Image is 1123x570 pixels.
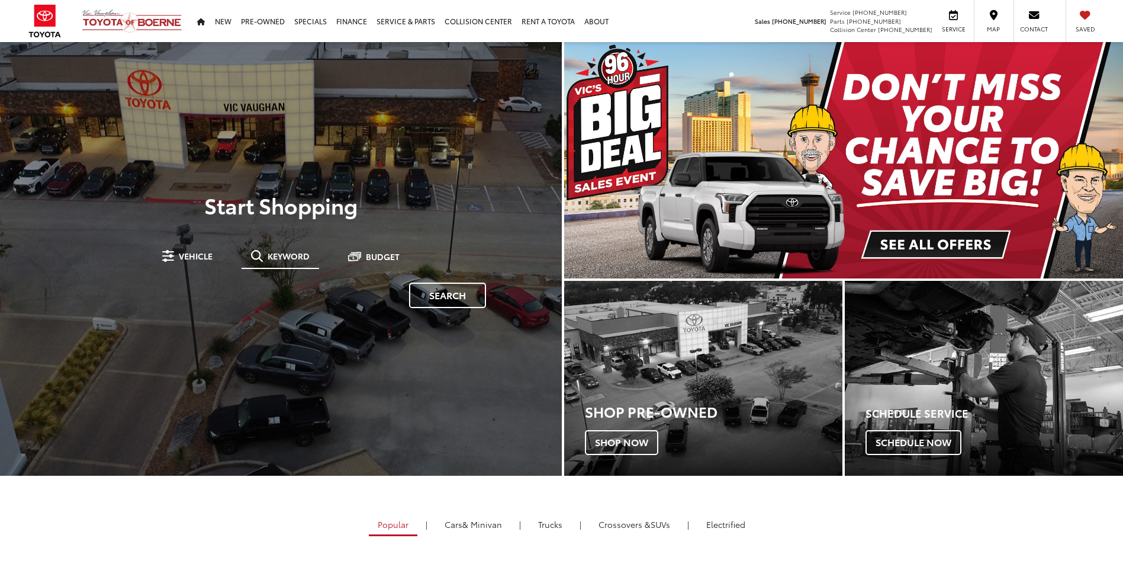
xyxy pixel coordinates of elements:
[1020,25,1048,33] span: Contact
[564,281,842,476] div: Toyota
[516,518,524,530] li: |
[847,17,901,25] span: [PHONE_NUMBER]
[179,252,213,260] span: Vehicle
[940,25,967,33] span: Service
[369,514,417,536] a: Popular
[865,430,961,455] span: Schedule Now
[529,514,571,534] a: Trucks
[366,252,400,261] span: Budget
[577,518,584,530] li: |
[590,514,679,534] a: SUVs
[50,193,512,217] p: Start Shopping
[585,430,658,455] span: Shop Now
[845,281,1123,476] div: Toyota
[423,518,430,530] li: |
[564,281,842,476] a: Shop Pre-Owned Shop Now
[462,518,502,530] span: & Minivan
[1072,25,1098,33] span: Saved
[684,518,692,530] li: |
[82,9,182,33] img: Vic Vaughan Toyota of Boerne
[830,25,876,34] span: Collision Center
[852,8,907,17] span: [PHONE_NUMBER]
[409,283,486,308] a: Search
[436,514,511,534] a: Cars
[697,514,754,534] a: Electrified
[865,408,1123,420] h4: Schedule Service
[585,404,842,419] h3: Shop Pre-Owned
[878,25,932,34] span: [PHONE_NUMBER]
[755,17,770,25] span: Sales
[830,8,851,17] span: Service
[268,252,310,260] span: Keyword
[980,25,1006,33] span: Map
[845,281,1123,476] a: Schedule Service Schedule Now
[772,17,826,25] span: [PHONE_NUMBER]
[830,17,845,25] span: Parts
[598,518,651,530] span: Crossovers &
